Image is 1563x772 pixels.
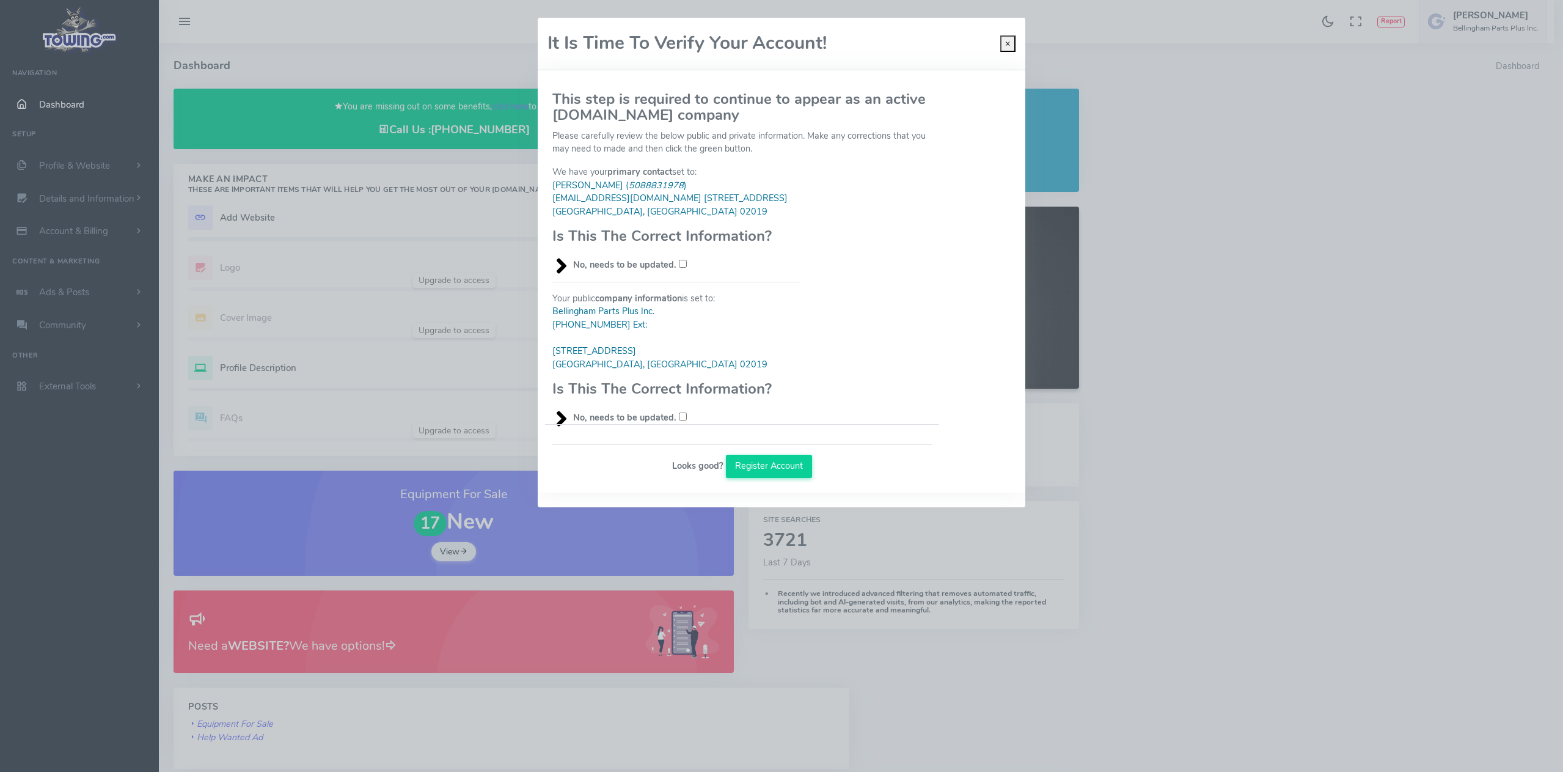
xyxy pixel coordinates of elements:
b: No, needs to be updated. [573,411,676,424]
input: No, needs to be updated. [679,413,687,421]
b: primary contact [607,166,672,178]
blockquote: Bellingham Parts Plus Inc. [PHONE_NUMBER] Ext: [STREET_ADDRESS] [GEOGRAPHIC_DATA], [GEOGRAPHIC_DA... [552,305,800,371]
div: We have your set to: [545,166,808,271]
span: × [1005,37,1011,50]
h3: Is This The Correct Information? [552,381,800,397]
b: company information [595,292,682,304]
b: No, needs to be updated. [573,259,676,271]
h2: It Is Time To Verify Your Account! [547,34,827,54]
h3: Is This The Correct Information? [552,228,800,244]
input: No, needs to be updated. [679,260,687,268]
b: Looks good? [672,460,723,472]
p: Please carefully review the below public and private information. Make any corrections that you m... [552,130,932,156]
blockquote: [PERSON_NAME] ( ) [EMAIL_ADDRESS][DOMAIN_NAME] [STREET_ADDRESS] [GEOGRAPHIC_DATA], [GEOGRAPHIC_DA... [552,179,800,219]
button: Register Account [726,455,813,478]
h3: This step is required to continue to appear as an active [DOMAIN_NAME] company [552,91,932,123]
button: Close [1000,35,1016,53]
em: 5088831978 [629,179,684,191]
div: Your public is set to: [545,272,808,425]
